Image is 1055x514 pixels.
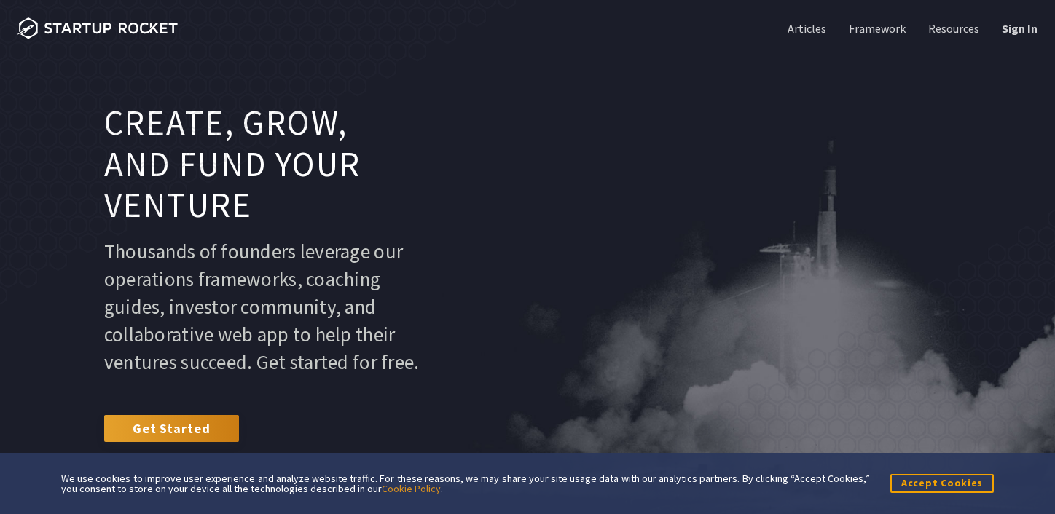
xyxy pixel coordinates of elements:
[104,103,423,226] h1: Create, grow, and fund your venture
[785,20,826,36] a: Articles
[104,415,239,441] a: Get Started
[999,20,1038,36] a: Sign In
[382,482,441,495] a: Cookie Policy
[846,20,906,36] a: Framework
[61,473,870,494] div: We use cookies to improve user experience and analyze website traffic. For these reasons, we may ...
[925,20,979,36] a: Resources
[890,474,994,492] button: Accept Cookies
[104,237,423,376] p: Thousands of founders leverage our operations frameworks, coaching guides, investor community, an...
